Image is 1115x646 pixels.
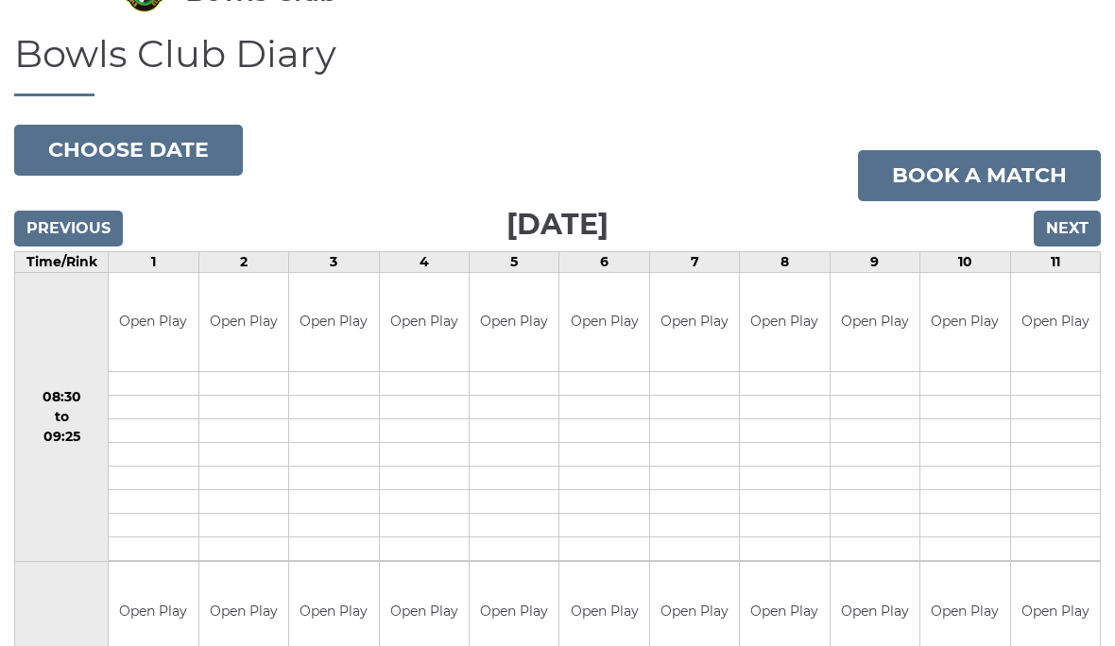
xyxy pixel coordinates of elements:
td: Open Play [831,274,919,373]
a: Book a match [858,151,1101,202]
td: Open Play [650,274,739,373]
td: 2 [198,252,288,273]
td: 8 [740,252,830,273]
td: 7 [649,252,739,273]
td: 3 [289,252,379,273]
td: 4 [379,252,469,273]
td: Open Play [289,274,378,373]
h1: Bowls Club Diary [14,34,1101,97]
td: Open Play [380,274,469,373]
td: Open Play [920,274,1009,373]
td: 08:30 to 09:25 [15,273,109,563]
td: Open Play [559,274,648,373]
td: 1 [109,252,198,273]
td: Open Play [470,274,558,373]
td: 6 [559,252,649,273]
td: 5 [469,252,558,273]
td: Open Play [109,274,197,373]
td: Open Play [199,274,288,373]
td: Time/Rink [15,252,109,273]
td: 11 [1010,252,1100,273]
input: Previous [14,212,123,247]
td: Open Play [740,274,829,373]
td: 9 [830,252,919,273]
td: Open Play [1011,274,1100,373]
td: 10 [920,252,1010,273]
button: Choose date [14,126,243,177]
input: Next [1034,212,1101,247]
